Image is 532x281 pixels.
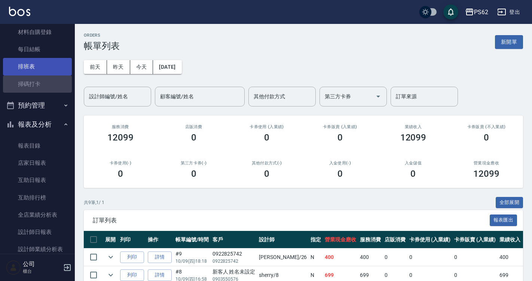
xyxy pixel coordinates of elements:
[174,248,211,266] td: #9
[107,132,134,143] h3: 12099
[3,189,72,206] a: 互助排行榜
[264,169,269,179] h3: 0
[191,132,196,143] h3: 0
[3,241,72,258] a: 設計師業績分析表
[130,60,153,74] button: 今天
[146,231,174,248] th: 操作
[484,132,489,143] h3: 0
[358,248,383,266] td: 400
[120,251,144,263] button: 列印
[23,268,61,275] p: 櫃台
[337,169,343,179] h3: 0
[490,216,517,223] a: 報表匯出
[3,115,72,134] button: 報表及分析
[386,124,441,129] h2: 業績收入
[6,260,21,275] img: Person
[166,124,221,129] h2: 店販消費
[120,269,144,281] button: 列印
[323,248,358,266] td: 400
[239,161,294,166] h2: 其他付款方式(-)
[105,269,116,281] button: expand row
[495,35,523,49] button: 新開單
[148,251,172,263] a: 詳情
[148,269,172,281] a: 詳情
[494,5,523,19] button: 登出
[9,7,30,16] img: Logo
[323,231,358,248] th: 營業現金應收
[211,231,257,248] th: 客戶
[386,161,441,166] h2: 入金儲值
[358,231,383,248] th: 服務消費
[3,154,72,172] a: 店家日報表
[400,132,426,143] h3: 12099
[3,24,72,41] a: 材料自購登錄
[213,250,256,258] div: 0922825742
[337,132,343,143] h3: 0
[452,231,498,248] th: 卡券販賣 (入業績)
[312,161,368,166] h2: 入金使用(-)
[3,223,72,241] a: 設計師日報表
[23,260,61,268] h5: 公司
[213,268,256,276] div: 新客人 姓名未設定
[175,258,209,265] p: 10/09 (四) 18:18
[309,248,323,266] td: N
[309,231,323,248] th: 指定
[452,248,498,266] td: 0
[3,137,72,154] a: 報表目錄
[93,124,148,129] h3: 服務消費
[103,231,118,248] th: 展開
[495,38,523,45] a: 新開單
[3,58,72,75] a: 排班表
[473,169,499,179] h3: 12099
[264,132,269,143] h3: 0
[443,4,458,19] button: save
[107,60,130,74] button: 昨天
[118,231,146,248] th: 列印
[213,258,256,265] p: 0922825742
[459,124,514,129] h2: 卡券販賣 (不入業績)
[84,33,120,38] h2: ORDERS
[407,231,453,248] th: 卡券使用 (入業績)
[84,60,107,74] button: 前天
[498,248,522,266] td: 400
[490,214,517,226] button: 報表匯出
[3,75,72,93] a: 掃碼打卡
[459,161,514,166] h2: 營業現金應收
[93,217,490,224] span: 訂單列表
[498,231,522,248] th: 業績收入
[3,41,72,58] a: 每日結帳
[257,248,309,266] td: [PERSON_NAME] /26
[383,248,407,266] td: 0
[372,90,384,102] button: Open
[118,169,123,179] h3: 0
[3,96,72,115] button: 預約管理
[496,197,523,209] button: 全部展開
[153,60,181,74] button: [DATE]
[191,169,196,179] h3: 0
[239,124,294,129] h2: 卡券使用 (入業績)
[3,206,72,223] a: 全店業績分析表
[312,124,368,129] h2: 卡券販賣 (入業績)
[257,231,309,248] th: 設計師
[410,169,416,179] h3: 0
[383,231,407,248] th: 店販消費
[93,161,148,166] h2: 卡券使用(-)
[174,231,211,248] th: 帳單編號/時間
[105,251,116,263] button: expand row
[84,41,120,51] h3: 帳單列表
[474,7,488,17] div: PS62
[462,4,491,20] button: PS62
[166,161,221,166] h2: 第三方卡券(-)
[3,172,72,189] a: 互助日報表
[407,248,453,266] td: 0
[84,199,104,206] p: 共 9 筆, 1 / 1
